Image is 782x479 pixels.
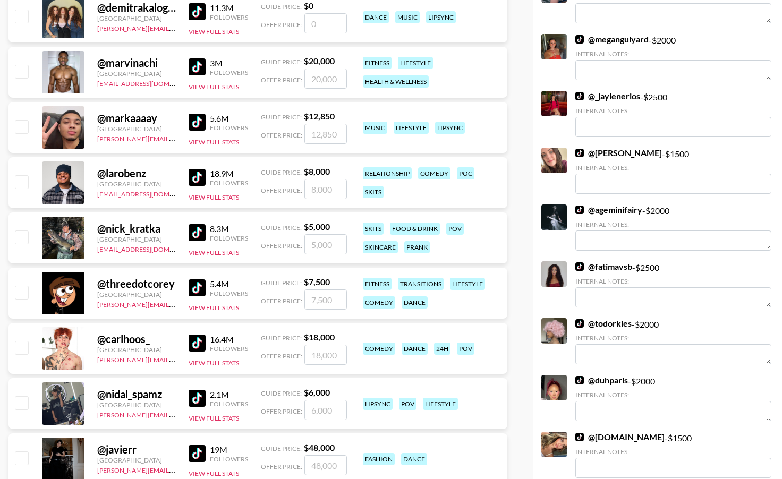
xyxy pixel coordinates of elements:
[575,34,649,45] a: @megangulyard
[97,354,254,364] a: [PERSON_NAME][EMAIL_ADDRESS][DOMAIN_NAME]
[363,343,395,355] div: comedy
[363,57,392,69] div: fitness
[97,22,254,32] a: [PERSON_NAME][EMAIL_ADDRESS][DOMAIN_NAME]
[575,107,771,115] div: Internal Notes:
[575,50,771,58] div: Internal Notes:
[575,148,771,194] div: - $ 1500
[446,223,464,235] div: pov
[304,1,313,11] strong: $ 0
[97,14,176,22] div: [GEOGRAPHIC_DATA]
[401,453,427,465] div: dance
[261,168,302,176] span: Guide Price:
[398,57,433,69] div: lifestyle
[189,359,239,367] button: View Full Stats
[97,133,254,143] a: [PERSON_NAME][EMAIL_ADDRESS][DOMAIN_NAME]
[189,3,206,20] img: TikTok
[363,186,384,198] div: skits
[575,35,584,44] img: TikTok
[363,453,395,465] div: fashion
[398,278,444,290] div: transitions
[575,204,771,251] div: - $ 2000
[575,376,584,384] img: TikTok
[189,193,239,201] button: View Full Stats
[210,389,248,400] div: 2.1M
[189,414,239,422] button: View Full Stats
[261,463,302,471] span: Offer Price:
[97,456,176,464] div: [GEOGRAPHIC_DATA]
[575,318,771,364] div: - $ 2000
[304,234,347,254] input: 5,000
[575,375,628,386] a: @duhparis
[97,235,176,243] div: [GEOGRAPHIC_DATA]
[261,21,302,29] span: Offer Price:
[189,469,239,477] button: View Full Stats
[304,455,347,475] input: 48,000
[189,169,206,186] img: TikTok
[304,221,330,232] strong: $ 5,000
[210,345,248,353] div: Followers
[210,124,248,132] div: Followers
[575,334,771,342] div: Internal Notes:
[404,241,430,253] div: prank
[575,91,640,101] a: @_jaylenerios
[304,289,347,310] input: 7,500
[390,223,440,235] div: food & drink
[189,304,239,312] button: View Full Stats
[575,91,771,137] div: - $ 2500
[97,167,176,180] div: @ larobenz
[97,346,176,354] div: [GEOGRAPHIC_DATA]
[435,122,465,134] div: lipsync
[304,56,335,66] strong: $ 20,000
[97,1,176,14] div: @ demitrakalogeras
[261,3,302,11] span: Guide Price:
[261,224,302,232] span: Guide Price:
[575,164,771,172] div: Internal Notes:
[97,188,204,198] a: [EMAIL_ADDRESS][DOMAIN_NAME]
[97,298,355,309] a: [PERSON_NAME][EMAIL_ADDRESS][PERSON_NAME][PERSON_NAME][DOMAIN_NAME]
[97,56,176,70] div: @ marvinachi
[575,375,771,421] div: - $ 2000
[210,58,248,69] div: 3M
[97,290,176,298] div: [GEOGRAPHIC_DATA]
[363,398,393,410] div: lipsync
[189,279,206,296] img: TikTok
[457,167,474,179] div: poc
[97,464,254,474] a: [PERSON_NAME][EMAIL_ADDRESS][DOMAIN_NAME]
[97,401,176,409] div: [GEOGRAPHIC_DATA]
[402,296,428,309] div: dance
[189,58,206,75] img: TikTok
[575,220,771,228] div: Internal Notes:
[189,83,239,91] button: View Full Stats
[304,345,347,365] input: 18,000
[189,390,206,407] img: TikTok
[210,455,248,463] div: Followers
[261,113,302,121] span: Guide Price:
[304,277,330,287] strong: $ 7,500
[97,443,176,456] div: @ javierr
[189,249,239,256] button: View Full Stats
[97,277,176,290] div: @ threedotcorey
[97,78,204,88] a: [EMAIL_ADDRESS][DOMAIN_NAME]
[189,28,239,36] button: View Full Stats
[189,445,206,462] img: TikTok
[261,279,302,287] span: Guide Price:
[575,92,584,100] img: TikTok
[304,332,335,342] strong: $ 18,000
[450,278,485,290] div: lifestyle
[261,444,302,452] span: Guide Price:
[97,332,176,346] div: @ carlhoos_
[304,400,347,420] input: 6,000
[97,180,176,188] div: [GEOGRAPHIC_DATA]
[189,138,239,146] button: View Full Stats
[97,125,176,133] div: [GEOGRAPHIC_DATA]
[304,124,347,144] input: 12,850
[97,112,176,125] div: @ markaaaay
[97,70,176,78] div: [GEOGRAPHIC_DATA]
[363,223,384,235] div: skits
[575,433,584,441] img: TikTok
[402,343,428,355] div: dance
[210,168,248,179] div: 18.9M
[261,186,302,194] span: Offer Price:
[363,11,389,23] div: dance
[210,234,248,242] div: Followers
